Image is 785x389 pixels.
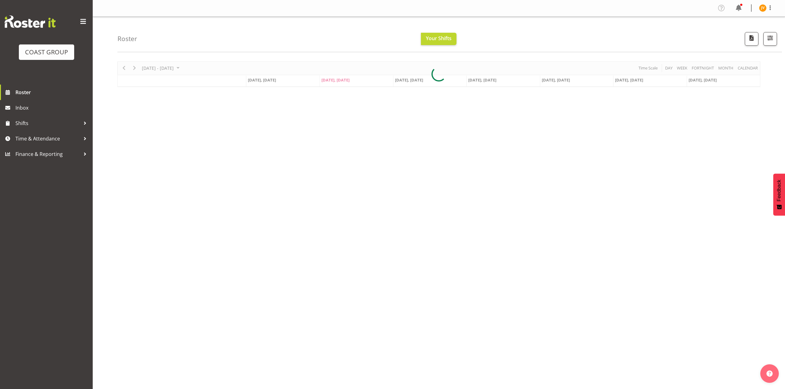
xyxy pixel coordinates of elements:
span: Roster [15,88,90,97]
span: Feedback [776,180,782,201]
img: help-xxl-2.png [766,370,773,377]
span: Inbox [15,103,90,112]
button: Filter Shifts [763,32,777,46]
button: Feedback - Show survey [773,174,785,215]
div: COAST GROUP [25,48,68,57]
h4: Roster [117,35,137,42]
img: jorgelina-villar11067.jpg [759,4,766,12]
span: Shifts [15,119,80,128]
span: Your Shifts [426,35,452,42]
img: Rosterit website logo [5,15,56,28]
span: Time & Attendance [15,134,80,143]
button: Download a PDF of the roster according to the set date range. [745,32,758,46]
button: Your Shifts [421,33,456,45]
span: Finance & Reporting [15,149,80,159]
